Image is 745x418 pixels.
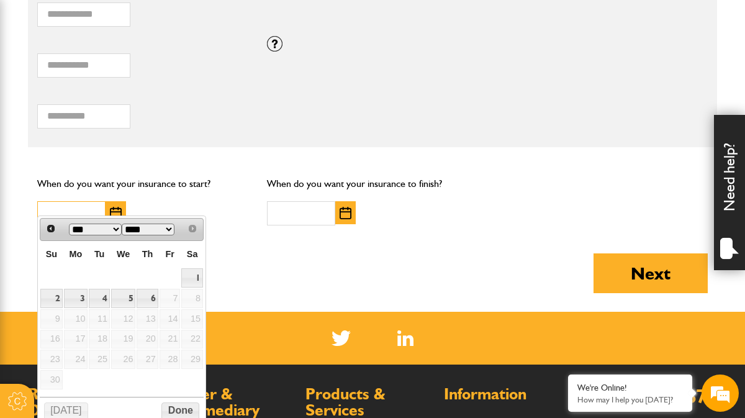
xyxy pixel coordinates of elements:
h2: Products & Services [305,386,431,418]
span: Tuesday [94,249,105,259]
p: How may I help you today? [577,395,683,404]
em: Start Chat [169,326,225,343]
span: Prev [46,224,56,234]
span: Sunday [46,249,57,259]
h2: Broker & Intermediary [166,386,292,418]
a: 5 [111,289,135,308]
textarea: Type your message and hit 'Enter' [16,225,227,316]
a: LinkedIn [397,330,414,346]
a: Prev [42,220,60,238]
a: 4 [89,289,110,308]
input: Enter your last name [16,115,227,142]
p: When do you want your insurance to finish? [267,176,478,192]
button: Next [594,253,708,293]
p: When do you want your insurance to start? [37,176,248,192]
span: Wednesday [117,249,130,259]
img: Choose date [340,207,351,219]
span: Saturday [187,249,198,259]
a: 2 [40,289,62,308]
input: Enter your phone number [16,188,227,216]
a: 3 [64,289,88,308]
a: 1 [181,268,202,288]
span: Thursday [142,249,153,259]
div: We're Online! [577,383,683,393]
a: 6 [137,289,158,308]
img: Choose date [110,207,122,219]
span: Monday [70,249,83,259]
img: Linked In [397,330,414,346]
div: Minimize live chat window [204,6,233,36]
div: Need help? [714,115,745,270]
input: Enter your email address [16,152,227,179]
span: Friday [165,249,174,259]
h2: Information [444,386,570,402]
img: d_20077148190_company_1631870298795_20077148190 [21,69,52,86]
div: Chat with us now [65,70,209,86]
img: Twitter [332,330,351,346]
